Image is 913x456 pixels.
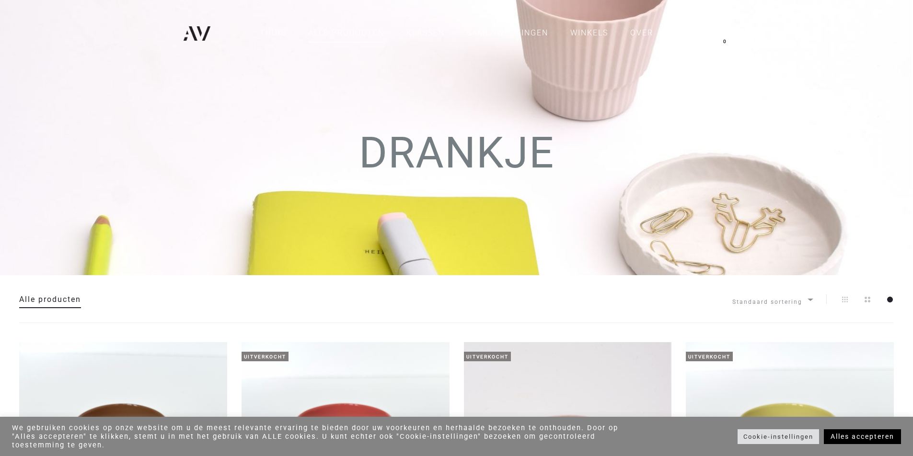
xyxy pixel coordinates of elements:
font: Alles accepteren [831,433,894,440]
a: OVER [630,25,653,41]
font: Uitverkocht [688,354,730,359]
font: KLASSEN [406,28,445,37]
span: Standaard sortering [732,294,812,304]
a: WINKELS [570,25,608,41]
font: Standaard sortering [732,299,802,305]
a: Alles accepteren [824,429,901,444]
a: Thuis [260,25,286,41]
a: Alle producten [19,295,81,304]
font: Thuis [260,28,286,37]
span: Standaard sortering [732,294,812,310]
a: KLASSEN [406,25,445,41]
a: SAMENWERKINGEN [467,25,548,41]
font: OVER [630,28,653,37]
font: Uitverkocht [244,354,286,359]
font: Uitverkocht [466,354,509,359]
font: DRANKJE [359,128,555,178]
font: Cookie-instellingen [743,433,813,440]
a: Alle producten [308,25,384,41]
a: Cookie-instellingen [738,429,819,444]
font: SAMENWERKINGEN [467,28,548,37]
img: ATELIER VAN DE VEN [184,26,211,41]
a: 0 [708,36,718,45]
font: 0 [723,39,727,44]
font: We gebruiken cookies op onze website om u de meest relevante ervaring te bieden door uw voorkeure... [12,423,618,449]
font: WINKELS [570,28,608,37]
font: Alle producten [308,28,384,37]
